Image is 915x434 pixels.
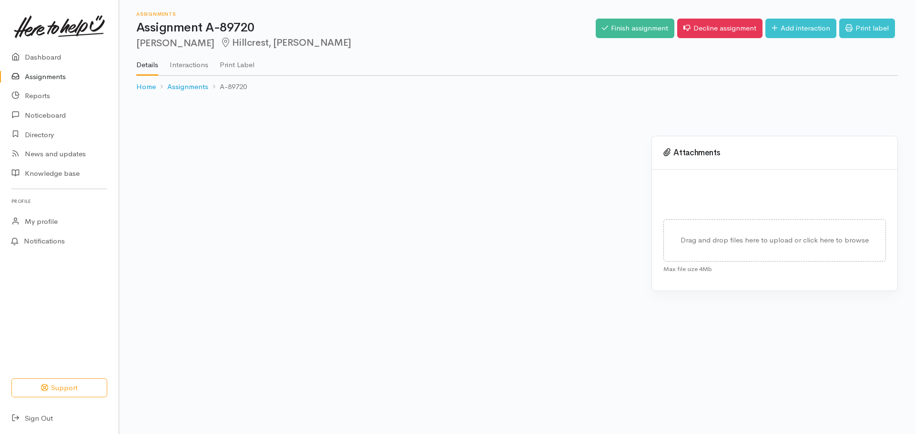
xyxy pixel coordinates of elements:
[11,195,107,208] h6: Profile
[681,235,869,244] span: Drag and drop files here to upload or click here to browse
[167,81,208,92] a: Assignments
[136,11,596,17] h6: Assignments
[596,19,674,38] a: Finish assignment
[839,19,895,38] a: Print label
[677,19,762,38] a: Decline assignment
[136,48,158,76] a: Details
[663,262,886,274] div: Max file size 4Mb
[765,19,836,38] a: Add interaction
[208,81,247,92] li: A-89720
[220,48,254,75] a: Print Label
[136,38,596,49] h2: [PERSON_NAME]
[11,378,107,398] button: Support
[663,148,886,158] h3: Attachments
[136,21,596,35] h1: Assignment A-89720
[220,37,351,49] span: Hillcrest, [PERSON_NAME]
[136,81,156,92] a: Home
[136,76,898,98] nav: breadcrumb
[170,48,208,75] a: Interactions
